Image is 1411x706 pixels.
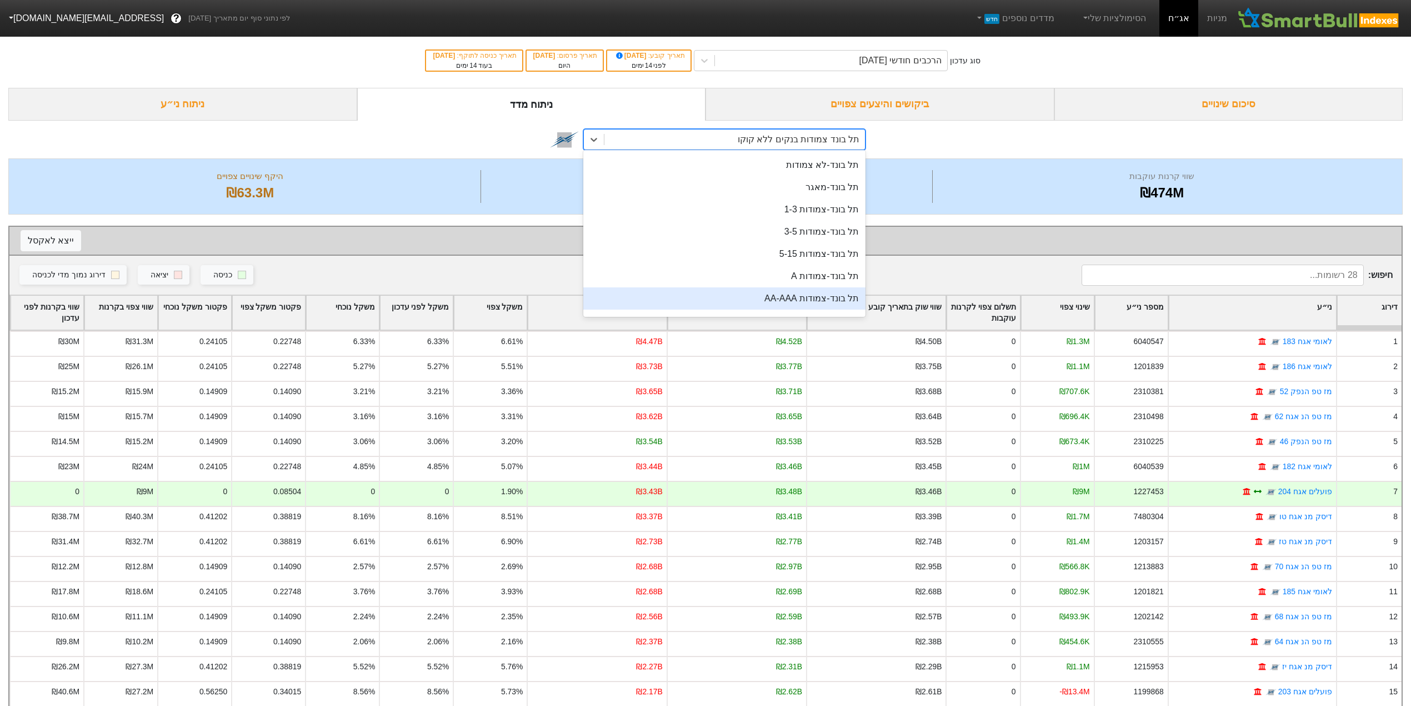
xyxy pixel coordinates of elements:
[353,436,375,448] div: 3.06%
[1393,511,1398,523] div: 8
[427,586,449,598] div: 3.76%
[984,14,999,24] span: חדש
[1266,537,1277,548] img: tase link
[1012,561,1016,573] div: 0
[23,170,478,183] div: היקף שינויים צפויים
[1012,586,1016,598] div: 0
[915,361,942,372] div: ₪3.75B
[1012,361,1016,372] div: 0
[1393,436,1398,448] div: 5
[19,265,127,285] button: דירוג נמוך מדי לכניסה
[1012,536,1016,548] div: 0
[550,125,579,154] img: tase link
[636,336,662,347] div: ₪4.47B
[1134,436,1164,448] div: 2310225
[432,61,516,71] div: בעוד ימים
[915,686,942,698] div: ₪2.61B
[273,611,301,623] div: 0.14090
[636,586,662,598] div: ₪2.68B
[126,661,153,673] div: ₪27.3M
[1275,412,1332,421] a: מז טפ הנ אגח 62
[433,52,457,59] span: [DATE]
[58,361,79,372] div: ₪25M
[915,636,942,648] div: ₪2.38B
[501,411,523,422] div: 3.31%
[273,436,301,448] div: 0.14090
[501,486,523,498] div: 1.90%
[126,411,153,422] div: ₪15.7M
[353,636,375,648] div: 2.06%
[501,336,523,347] div: 6.61%
[636,661,662,673] div: ₪2.27B
[484,183,930,203] div: 28
[427,686,449,698] div: 8.56%
[776,611,802,623] div: ₪2.59B
[427,536,449,548] div: 6.61%
[915,486,942,498] div: ₪3.46B
[353,586,375,598] div: 3.76%
[915,586,942,598] div: ₪2.68B
[132,461,153,473] div: ₪24M
[1393,361,1398,372] div: 2
[1389,636,1398,648] div: 13
[738,133,859,146] div: תל בונד צמודות בנקים ללא קוקו
[501,361,523,372] div: 5.51%
[306,296,379,330] div: Toggle SortBy
[501,636,523,648] div: 2.16%
[353,336,375,347] div: 6.33%
[915,386,942,397] div: ₪3.68B
[11,296,83,330] div: Toggle SortBy
[935,183,1388,203] div: ₪474M
[636,636,662,648] div: ₪2.37B
[1275,613,1332,622] a: מז טפ הנ אגח 68
[501,561,523,573] div: 2.69%
[58,461,79,473] div: ₪23M
[1059,436,1090,448] div: ₪673.4K
[173,11,179,26] span: ?
[1270,362,1281,373] img: tase link
[1389,661,1398,673] div: 14
[199,611,227,623] div: 0.14909
[1283,337,1332,346] a: לאומי אגח 183
[1134,461,1164,473] div: 6040539
[1262,562,1273,573] img: tase link
[1059,411,1090,422] div: ₪696.4K
[776,486,802,498] div: ₪3.48B
[1012,661,1016,673] div: 0
[371,486,376,498] div: 0
[1134,536,1164,548] div: 1203157
[583,154,865,176] div: תל בונד-לא צמודות
[273,561,301,573] div: 0.14090
[636,561,662,573] div: ₪2.68B
[1280,437,1332,446] a: מז טפ הנפק 46
[807,296,945,330] div: Toggle SortBy
[427,661,449,673] div: 5.52%
[1267,437,1278,448] img: tase link
[558,62,571,69] span: היום
[273,536,301,548] div: 0.38819
[273,636,301,648] div: 0.14090
[1067,661,1090,673] div: ₪1.1M
[501,436,523,448] div: 3.20%
[776,661,802,673] div: ₪2.31B
[1389,611,1398,623] div: 12
[58,411,79,422] div: ₪15M
[636,361,662,372] div: ₪3.73B
[1265,687,1277,698] img: tase link
[52,561,79,573] div: ₪12.2M
[1012,511,1016,523] div: 0
[501,511,523,523] div: 8.51%
[199,361,227,372] div: 0.24105
[1280,387,1332,396] a: מז טפ הנפק 52
[1073,461,1089,473] div: ₪1M
[126,336,153,347] div: ₪31.3M
[1283,588,1332,596] a: לאומי אגח 185
[1275,638,1332,647] a: מז טפ הנ אגח 64
[915,536,942,548] div: ₪2.74B
[353,561,375,573] div: 2.57%
[1393,386,1398,397] div: 3
[273,486,301,498] div: 0.08504
[232,296,305,330] div: Toggle SortBy
[1393,336,1398,347] div: 1
[52,386,79,397] div: ₪15.2M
